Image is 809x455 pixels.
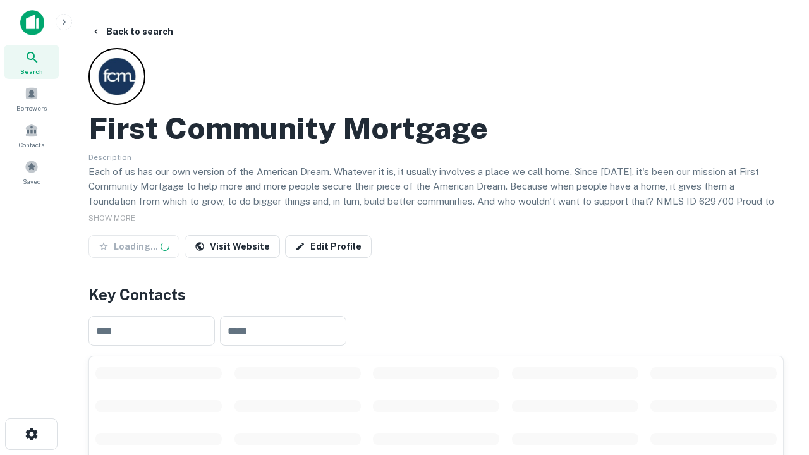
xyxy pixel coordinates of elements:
iframe: Chat Widget [746,354,809,415]
a: Search [4,45,59,79]
a: Saved [4,155,59,189]
span: Description [88,153,131,162]
a: Edit Profile [285,235,372,258]
span: Search [20,66,43,76]
span: SHOW MORE [88,214,135,222]
span: Saved [23,176,41,186]
a: Contacts [4,118,59,152]
p: Each of us has our own version of the American Dream. Whatever it is, it usually involves a place... [88,164,784,224]
a: Borrowers [4,82,59,116]
span: Contacts [19,140,44,150]
button: Back to search [86,20,178,43]
span: Borrowers [16,103,47,113]
a: Visit Website [185,235,280,258]
img: capitalize-icon.png [20,10,44,35]
h4: Key Contacts [88,283,784,306]
h2: First Community Mortgage [88,110,488,147]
